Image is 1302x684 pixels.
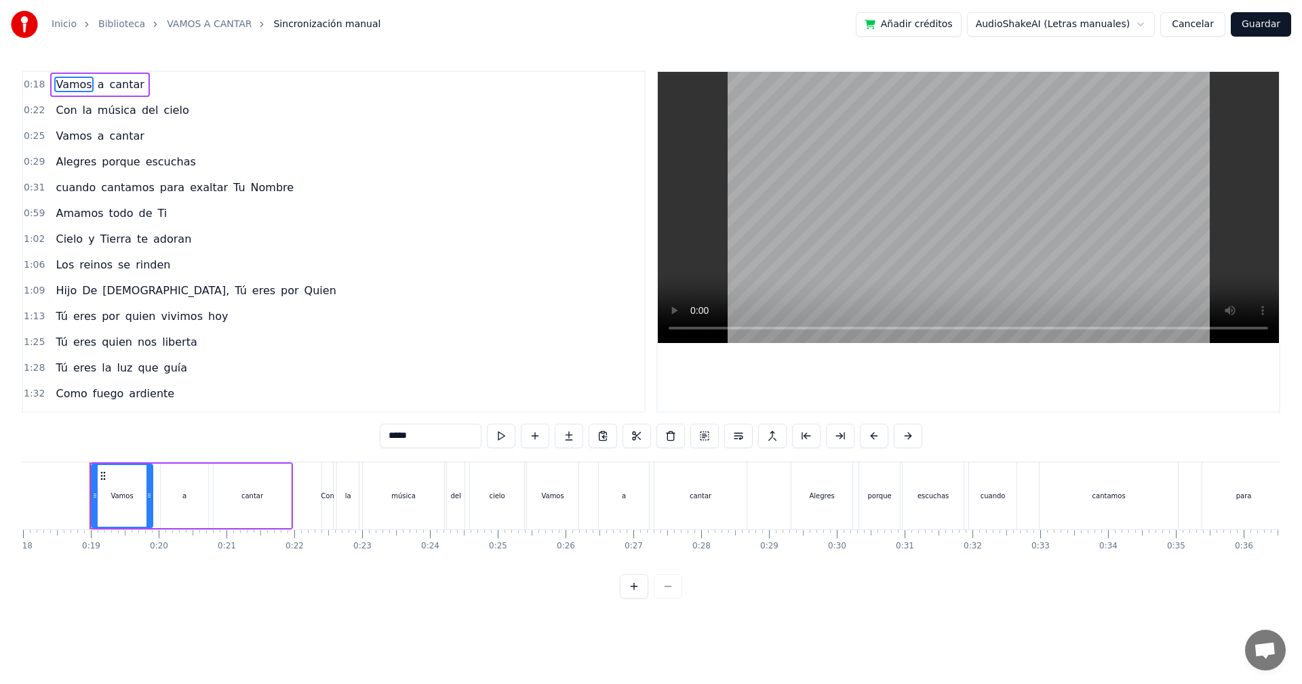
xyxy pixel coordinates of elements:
[391,491,416,501] div: música
[72,334,98,350] span: eres
[167,18,252,31] a: VAMOS A CANTAR
[136,231,149,247] span: te
[136,334,158,350] span: nos
[124,308,157,324] span: quien
[100,334,134,350] span: quien
[162,102,190,118] span: cielo
[134,257,172,273] span: rinden
[24,387,45,401] span: 1:32
[144,154,197,169] span: escuchas
[100,180,156,195] span: cantamos
[964,541,982,552] div: 0:32
[54,102,78,118] span: Con
[14,541,33,552] div: 0:18
[489,541,507,552] div: 0:25
[285,541,304,552] div: 0:22
[161,334,199,350] span: liberta
[159,180,186,195] span: para
[189,180,229,195] span: exaltar
[809,491,834,501] div: Alegres
[96,77,106,92] span: a
[1231,12,1291,37] button: Guardar
[981,491,1006,501] div: cuando
[127,386,176,401] span: ardiente
[867,491,891,501] div: porque
[111,491,133,501] div: Vamos
[557,541,575,552] div: 0:26
[98,18,145,31] a: Biblioteca
[54,205,104,221] span: Amamos
[489,491,505,501] div: cielo
[96,102,138,118] span: música
[24,233,45,246] span: 1:02
[117,257,132,273] span: se
[251,283,277,298] span: eres
[232,180,246,195] span: Tu
[52,18,380,31] nav: breadcrumb
[100,308,121,324] span: por
[24,361,45,375] span: 1:28
[78,257,114,273] span: reinos
[115,360,134,376] span: luz
[690,491,711,501] div: cantar
[353,541,372,552] div: 0:23
[321,491,334,501] div: Con
[541,491,564,501] div: Vamos
[828,541,846,552] div: 0:30
[54,231,84,247] span: Cielo
[24,258,45,272] span: 1:06
[81,283,98,298] span: De
[108,77,145,92] span: cantar
[622,491,626,501] div: a
[152,231,193,247] span: adoran
[54,308,68,324] span: Tú
[157,205,169,221] span: Ti
[54,283,78,298] span: Hijo
[100,154,141,169] span: porque
[1160,12,1225,37] button: Cancelar
[182,491,186,501] div: a
[345,491,351,501] div: la
[81,102,94,118] span: la
[273,18,380,31] span: Sincronización manual
[1235,541,1253,552] div: 0:36
[140,102,159,118] span: del
[24,207,45,220] span: 0:59
[207,308,229,324] span: hoy
[54,334,68,350] span: Tú
[24,104,45,117] span: 0:22
[218,541,236,552] div: 0:21
[1167,541,1185,552] div: 0:35
[250,180,296,195] span: Nombre
[150,541,168,552] div: 0:20
[101,283,231,298] span: [DEMOGRAPHIC_DATA],
[450,491,460,501] div: del
[54,180,97,195] span: cuando
[136,360,159,376] span: que
[24,336,45,349] span: 1:25
[24,284,45,298] span: 1:09
[108,128,145,144] span: cantar
[24,129,45,143] span: 0:25
[163,360,189,376] span: guía
[82,541,100,552] div: 0:19
[625,541,643,552] div: 0:27
[303,283,338,298] span: Quien
[421,541,439,552] div: 0:24
[54,77,93,92] span: Vamos
[54,154,98,169] span: Alegres
[1031,541,1050,552] div: 0:33
[896,541,914,552] div: 0:31
[108,205,135,221] span: todo
[99,231,133,247] span: Tierra
[760,541,778,552] div: 0:29
[918,491,949,501] div: escuchas
[1236,491,1252,501] div: para
[24,155,45,169] span: 0:29
[856,12,962,37] button: Añadir créditos
[96,128,106,144] span: a
[87,231,96,247] span: y
[233,283,248,298] span: Tú
[72,360,98,376] span: eres
[54,360,68,376] span: Tú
